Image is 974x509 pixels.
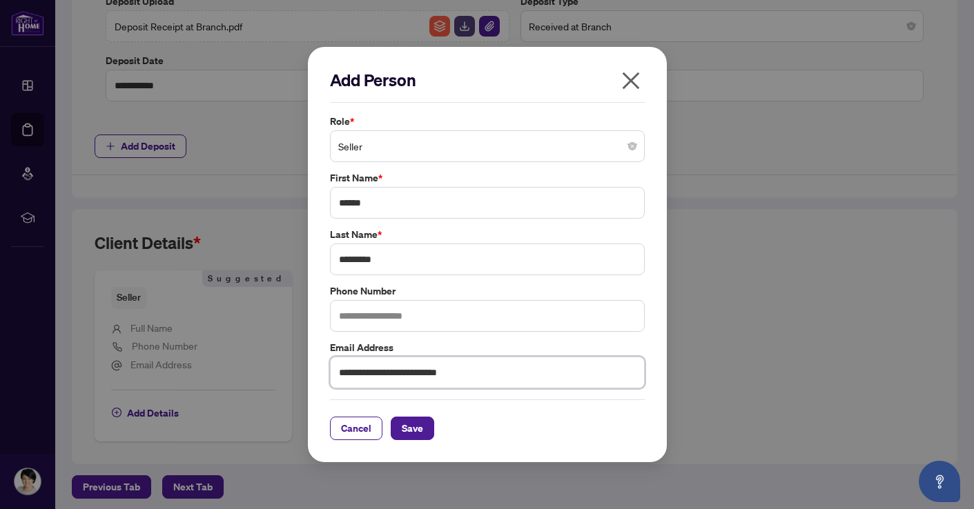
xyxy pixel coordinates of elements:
[628,142,636,150] span: close-circle
[620,70,642,92] span: close
[330,69,645,91] h2: Add Person
[330,227,645,242] label: Last Name
[341,417,371,439] span: Cancel
[391,417,434,440] button: Save
[919,461,960,502] button: Open asap
[330,114,645,129] label: Role
[330,417,382,440] button: Cancel
[330,283,645,299] label: Phone Number
[338,133,636,159] span: Seller
[330,170,645,186] label: First Name
[330,340,645,355] label: Email Address
[402,417,423,439] span: Save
